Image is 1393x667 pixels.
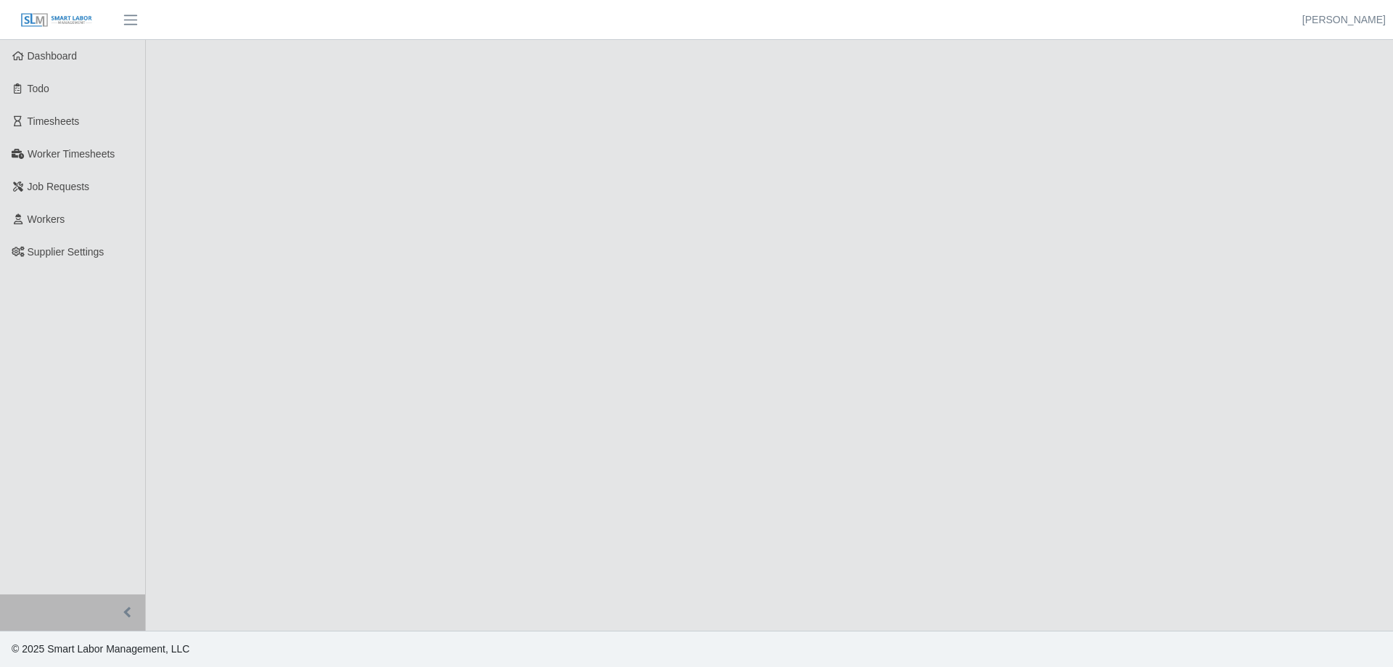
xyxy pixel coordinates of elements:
[28,115,80,127] span: Timesheets
[28,181,90,192] span: Job Requests
[28,148,115,160] span: Worker Timesheets
[28,246,104,258] span: Supplier Settings
[12,643,189,655] span: © 2025 Smart Labor Management, LLC
[20,12,93,28] img: SLM Logo
[28,83,49,94] span: Todo
[28,213,65,225] span: Workers
[1302,12,1386,28] a: [PERSON_NAME]
[28,50,78,62] span: Dashboard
